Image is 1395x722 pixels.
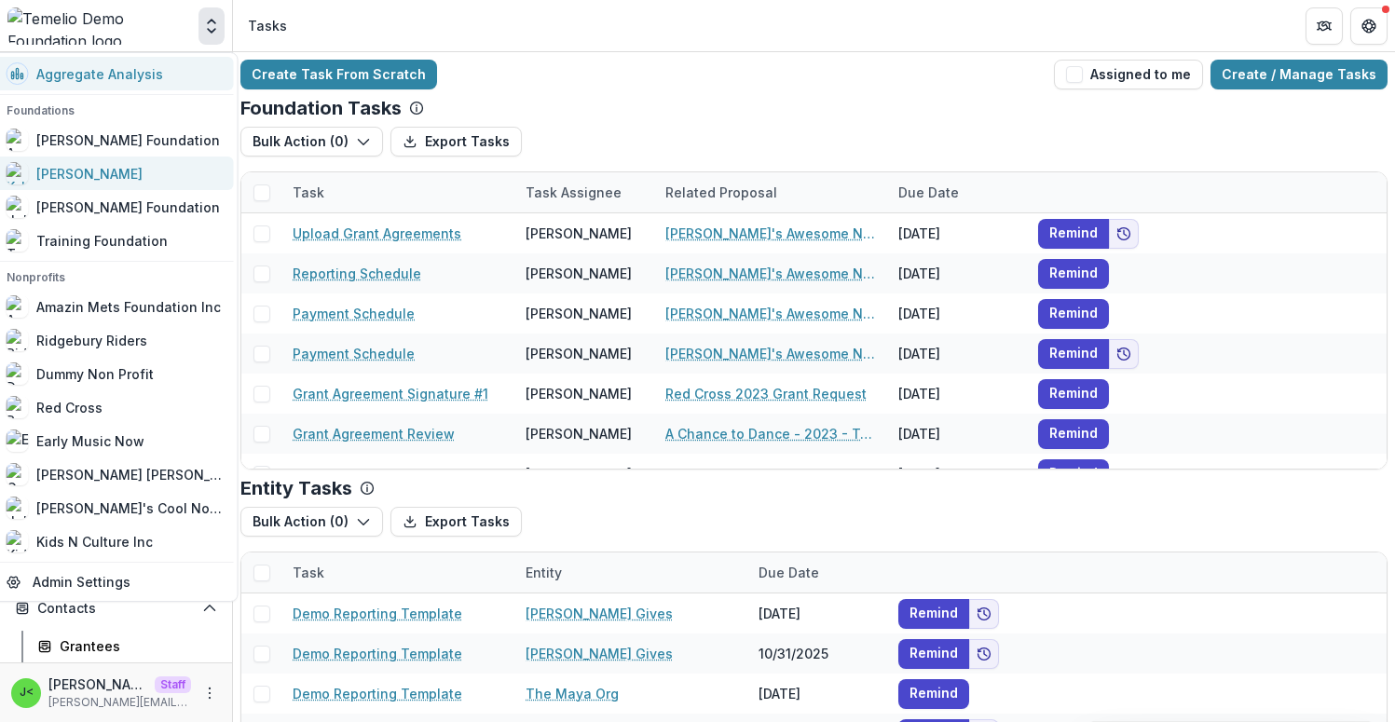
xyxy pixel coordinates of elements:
[526,264,632,283] div: [PERSON_NAME]
[1038,419,1109,449] button: Remind
[240,12,294,39] nav: breadcrumb
[665,304,876,323] a: [PERSON_NAME]'s Awesome Nonprofit - 2023 - Temelio General Operating Grant Proposal
[665,424,876,443] a: A Chance to Dance - 2023 - Temelio General Operating Grant Proposal
[240,127,383,157] button: Bulk Action (0)
[1038,379,1109,409] button: Remind
[969,599,999,629] button: Add to friends
[526,224,632,243] div: [PERSON_NAME]
[514,183,633,202] div: Task Assignee
[887,454,1027,494] div: [DATE]
[293,344,415,363] a: Payment Schedule
[293,424,455,443] a: Grant Agreement Review
[281,552,514,593] div: Task
[887,414,1027,454] div: [DATE]
[48,674,147,694] p: [PERSON_NAME] <[PERSON_NAME][EMAIL_ADDRESS][DOMAIN_NAME]>
[1038,339,1109,369] button: Remind
[747,552,887,593] div: Due Date
[665,464,876,484] a: Top Honors, Inc. - 2023 - Temelio General [PERSON_NAME]
[1038,459,1109,489] button: Remind
[898,679,969,709] button: Remind
[1054,60,1203,89] button: Assigned to me
[293,384,488,403] a: Grant Agreement Signature #1
[747,563,830,582] div: Due Date
[887,213,1027,253] div: [DATE]
[240,507,383,537] button: Bulk Action (0)
[198,7,225,45] button: Open entity switcher
[390,507,522,537] button: Export Tasks
[293,264,421,283] a: Reporting Schedule
[898,599,969,629] button: Remind
[969,639,999,669] button: Add to friends
[1210,60,1388,89] a: Create / Manage Tasks
[514,563,573,582] div: Entity
[526,464,632,484] div: [PERSON_NAME]
[20,687,34,699] div: Julie <julie@trytemelio.com>
[654,172,887,212] div: Related Proposal
[281,183,335,202] div: Task
[665,224,876,243] a: [PERSON_NAME]'s Awesome Nonprofit - 2023 - Temelio General Operating Grant Proposal
[665,344,876,363] a: [PERSON_NAME]'s Awesome Nonprofit - 2023 - Temelio General [PERSON_NAME] Proposal
[281,172,514,212] div: Task
[1109,339,1139,369] button: Add to friends
[526,684,619,703] a: The Maya Org
[887,172,1027,212] div: Due Date
[514,552,747,593] div: Entity
[240,60,437,89] a: Create Task From Scratch
[887,293,1027,334] div: [DATE]
[240,97,402,119] p: Foundation Tasks
[1038,299,1109,329] button: Remind
[665,264,876,283] a: [PERSON_NAME]'s Awesome Nonprofit - 2023 - Temelio General [PERSON_NAME] Proposal
[281,563,335,582] div: Task
[293,304,415,323] a: Payment Schedule
[48,694,191,711] p: [PERSON_NAME][EMAIL_ADDRESS][DOMAIN_NAME]
[198,682,221,704] button: More
[248,16,287,35] div: Tasks
[1038,259,1109,289] button: Remind
[526,384,632,403] div: [PERSON_NAME]
[293,604,462,623] a: Demo Reporting Template
[1109,219,1139,249] button: Add to friends
[390,127,522,157] button: Export Tasks
[526,644,673,663] a: [PERSON_NAME] Gives
[37,601,195,617] span: Contacts
[665,384,867,403] a: Red Cross 2023 Grant Request
[30,631,225,661] a: Grantees
[526,304,632,323] div: [PERSON_NAME]
[887,253,1027,293] div: [DATE]
[747,593,887,633] div: [DATE]
[887,374,1027,414] div: [DATE]
[1038,219,1109,249] button: Remind
[514,172,654,212] div: Task Assignee
[1350,7,1388,45] button: Get Help
[747,674,887,714] div: [DATE]
[654,183,788,202] div: Related Proposal
[747,633,887,674] div: 10/31/2025
[240,477,352,499] p: Entity Tasks
[887,334,1027,374] div: [DATE]
[155,676,191,693] p: Staff
[293,644,462,663] a: Demo Reporting Template
[293,224,461,243] a: Upload Grant Agreements
[887,183,970,202] div: Due Date
[293,464,488,484] a: Grant Agreement Signature #1
[7,7,191,45] img: Temelio Demo Foundation logo
[293,684,462,703] a: Demo Reporting Template
[60,636,210,656] div: Grantees
[526,344,632,363] div: [PERSON_NAME]
[526,604,673,623] a: [PERSON_NAME] Gives
[526,424,632,443] div: [PERSON_NAME]
[1306,7,1343,45] button: Partners
[7,593,225,623] button: Open Contacts
[898,639,969,669] button: Remind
